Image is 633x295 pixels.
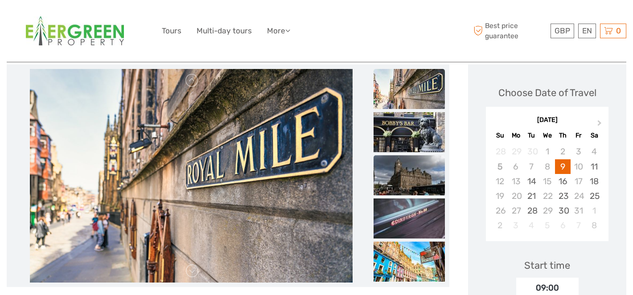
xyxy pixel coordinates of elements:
[374,198,445,238] img: 1a5a36fa15894b3b8cba21e37f211969_slider_thumbnail.jpg
[374,155,445,195] img: d055611e935d46c29d1dc4477dbce0ee_slider_thumbnail.jpg
[30,69,353,283] img: 06dd6ccfc64f4e27a66417b719f62f15_main_slider.jpg
[586,218,602,233] div: Choose Saturday, November 8th, 2025
[615,26,622,35] span: 0
[508,203,524,218] div: Not available Monday, October 27th, 2025
[586,203,602,218] div: Choose Saturday, November 1st, 2025
[539,174,555,189] div: Not available Wednesday, October 15th, 2025
[555,218,571,233] div: Not available Thursday, November 6th, 2025
[571,189,586,203] div: Not available Friday, October 24th, 2025
[571,129,586,141] div: Fr
[524,159,539,174] div: Not available Tuesday, October 7th, 2025
[555,203,571,218] div: Choose Thursday, October 30th, 2025
[374,112,445,152] img: 500a46015d1d4123aa06cf09d8eca687_slider_thumbnail.jpg
[267,24,290,37] a: More
[524,203,539,218] div: Choose Tuesday, October 28th, 2025
[586,144,602,159] div: Not available Saturday, October 4th, 2025
[571,159,586,174] div: Not available Friday, October 10th, 2025
[555,129,571,141] div: Th
[593,118,608,132] button: Next Month
[508,218,524,233] div: Not available Monday, November 3rd, 2025
[492,159,508,174] div: Not available Sunday, October 5th, 2025
[374,69,445,109] img: 06dd6ccfc64f4e27a66417b719f62f15_slider_thumbnail.jpg
[524,129,539,141] div: Tu
[492,203,508,218] div: Not available Sunday, October 26th, 2025
[524,174,539,189] div: Choose Tuesday, October 14th, 2025
[539,129,555,141] div: We
[539,189,555,203] div: Not available Wednesday, October 22nd, 2025
[586,129,602,141] div: Sa
[571,174,586,189] div: Not available Friday, October 17th, 2025
[524,218,539,233] div: Not available Tuesday, November 4th, 2025
[555,144,571,159] div: Not available Thursday, October 2nd, 2025
[555,174,571,189] div: Choose Thursday, October 16th, 2025
[524,259,570,272] div: Start time
[508,174,524,189] div: Not available Monday, October 13th, 2025
[571,218,586,233] div: Not available Friday, November 7th, 2025
[492,218,508,233] div: Choose Sunday, November 2nd, 2025
[524,144,539,159] div: Not available Tuesday, September 30th, 2025
[571,203,586,218] div: Not available Friday, October 31st, 2025
[539,203,555,218] div: Not available Wednesday, October 29th, 2025
[586,174,602,189] div: Choose Saturday, October 18th, 2025
[578,24,596,38] div: EN
[197,24,252,37] a: Multi-day tours
[539,218,555,233] div: Not available Wednesday, November 5th, 2025
[524,189,539,203] div: Choose Tuesday, October 21st, 2025
[555,159,571,174] div: Choose Thursday, October 9th, 2025
[586,159,602,174] div: Choose Saturday, October 11th, 2025
[508,144,524,159] div: Not available Monday, September 29th, 2025
[489,144,605,233] div: month 2025-10
[26,16,124,45] img: 1118-00389806-0e32-489a-b393-f477dd7460c1_logo_big.jpg
[508,159,524,174] div: Not available Monday, October 6th, 2025
[492,129,508,141] div: Su
[486,116,608,125] div: [DATE]
[539,144,555,159] div: Not available Wednesday, October 1st, 2025
[162,24,181,37] a: Tours
[492,144,508,159] div: Not available Sunday, September 28th, 2025
[508,189,524,203] div: Not available Monday, October 20th, 2025
[492,174,508,189] div: Not available Sunday, October 12th, 2025
[555,26,570,35] span: GBP
[374,242,445,282] img: 7655bfce22314b989dc0a7905fa40d02_slider_thumbnail.jpg
[571,144,586,159] div: Not available Friday, October 3rd, 2025
[539,159,555,174] div: Not available Wednesday, October 8th, 2025
[555,189,571,203] div: Choose Thursday, October 23rd, 2025
[492,189,508,203] div: Not available Sunday, October 19th, 2025
[472,21,549,40] span: Best price guarantee
[498,86,596,100] div: Choose Date of Travel
[586,189,602,203] div: Choose Saturday, October 25th, 2025
[508,129,524,141] div: Mo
